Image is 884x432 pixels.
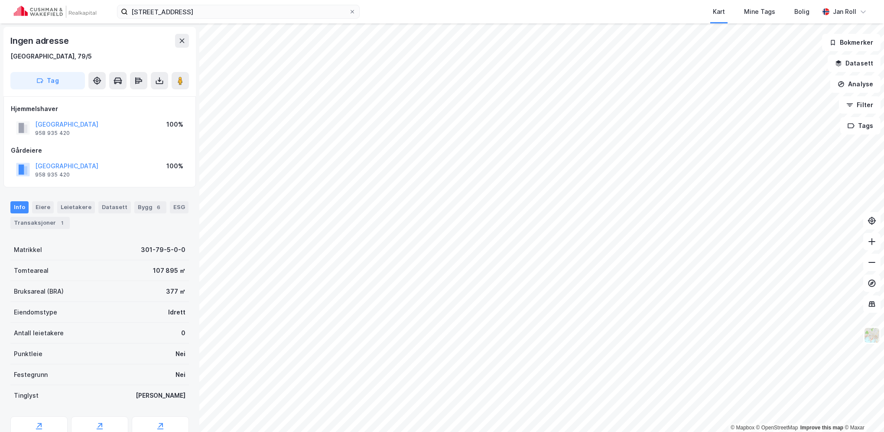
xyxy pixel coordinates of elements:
div: Hjemmelshaver [11,104,188,114]
div: Antall leietakere [14,328,64,338]
a: Improve this map [800,425,843,431]
input: Søk på adresse, matrikkel, gårdeiere, leietakere eller personer [128,5,349,18]
div: Info [10,201,29,213]
button: Datasett [828,55,881,72]
div: 100% [166,119,183,130]
img: Z [864,327,880,344]
button: Tags [840,117,881,134]
div: 100% [166,161,183,171]
div: Nei [175,349,185,359]
a: Mapbox [731,425,754,431]
button: Tag [10,72,85,89]
div: Mine Tags [744,7,775,17]
div: Jan Roll [833,7,856,17]
img: cushman-wakefield-realkapital-logo.202ea83816669bd177139c58696a8fa1.svg [14,6,96,18]
div: Gårdeiere [11,145,188,156]
div: 958 935 420 [35,130,70,137]
a: OpenStreetMap [756,425,798,431]
div: Kart [713,7,725,17]
div: Idrett [168,307,185,317]
div: [PERSON_NAME] [136,390,185,401]
div: Tinglyst [14,390,39,401]
div: [GEOGRAPHIC_DATA], 79/5 [10,51,92,62]
div: Datasett [98,201,131,213]
div: Bruksareal (BRA) [14,286,64,297]
div: 301-79-5-0-0 [141,245,185,255]
div: Tomteareal [14,265,49,276]
div: Transaksjoner [10,217,70,229]
div: Ingen adresse [10,34,70,48]
div: 6 [154,203,163,212]
iframe: Chat Widget [841,390,884,432]
div: Leietakere [57,201,95,213]
div: 1 [58,219,66,227]
div: Matrikkel [14,245,42,255]
div: 958 935 420 [35,171,70,178]
div: Festegrunn [14,370,48,380]
button: Filter [839,96,881,114]
div: 0 [181,328,185,338]
div: Eiere [32,201,54,213]
button: Analyse [830,75,881,93]
div: Bolig [794,7,809,17]
div: ESG [170,201,188,213]
button: Bokmerker [822,34,881,51]
div: 377 ㎡ [166,286,185,297]
div: Eiendomstype [14,307,57,317]
div: Punktleie [14,349,42,359]
div: Kontrollprogram for chat [841,390,884,432]
div: Nei [175,370,185,380]
div: 107 895 ㎡ [153,265,185,276]
div: Bygg [134,201,166,213]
